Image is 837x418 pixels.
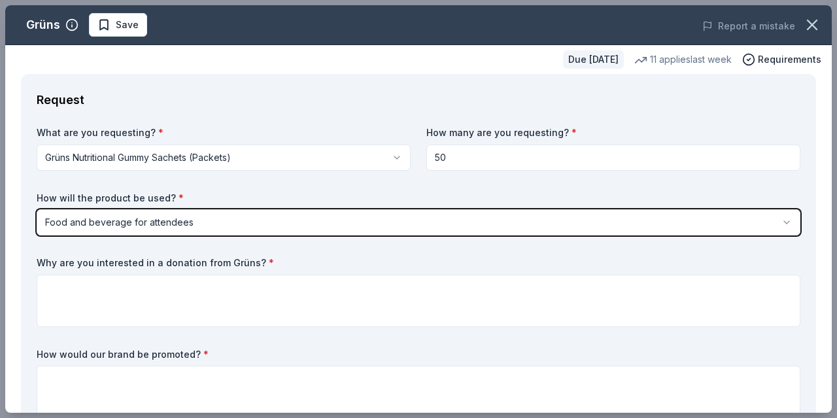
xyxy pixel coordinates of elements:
[37,256,800,270] label: Why are you interested in a donation from Grüns?
[758,52,821,67] span: Requirements
[116,17,139,33] span: Save
[26,14,60,35] div: Grüns
[37,126,411,139] label: What are you requesting?
[37,90,800,111] div: Request
[426,126,800,139] label: How many are you requesting?
[89,13,147,37] button: Save
[742,52,821,67] button: Requirements
[37,192,800,205] label: How will the product be used?
[563,50,624,69] div: Due [DATE]
[37,348,800,361] label: How would our brand be promoted?
[634,52,732,67] div: 11 applies last week
[702,18,795,34] button: Report a mistake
